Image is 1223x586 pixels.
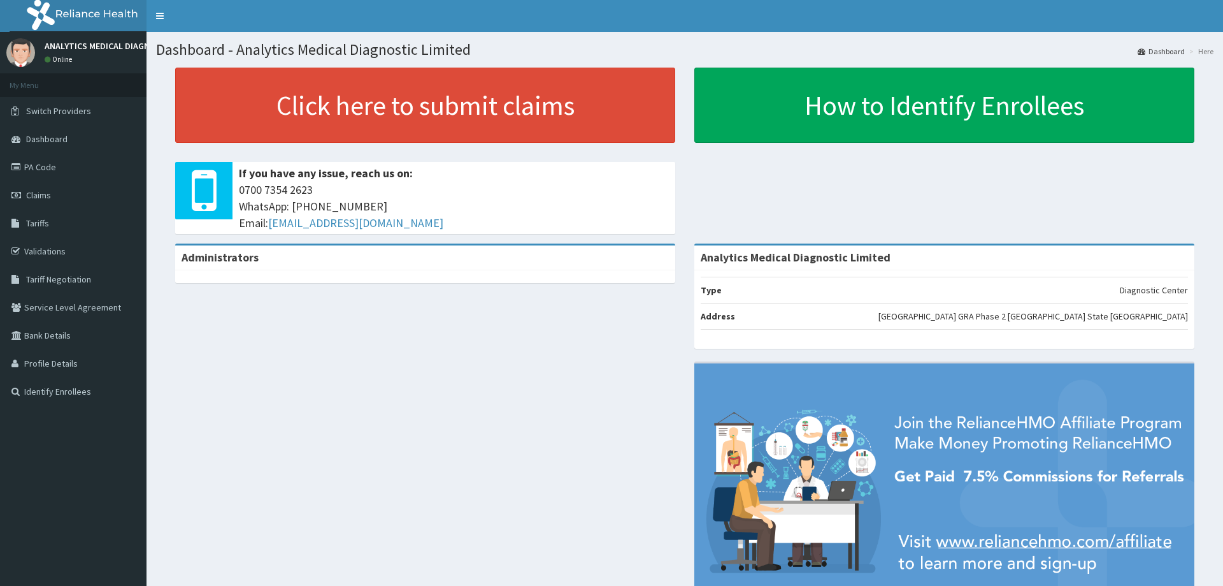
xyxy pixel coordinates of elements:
span: Switch Providers [26,105,91,117]
span: Dashboard [26,133,68,145]
a: Dashboard [1138,46,1185,57]
span: Tariffs [26,217,49,229]
b: Address [701,311,735,322]
span: Tariff Negotiation [26,274,91,285]
b: If you have any issue, reach us on: [239,166,413,180]
li: Here [1186,46,1213,57]
a: How to Identify Enrollees [694,68,1194,143]
a: [EMAIL_ADDRESS][DOMAIN_NAME] [268,216,443,230]
b: Type [701,284,722,296]
h1: Dashboard - Analytics Medical Diagnostic Limited [156,41,1213,58]
span: Claims [26,189,51,201]
a: Click here to submit claims [175,68,675,143]
img: User Image [6,38,35,67]
strong: Analytics Medical Diagnostic Limited [701,250,890,265]
a: Online [45,55,75,64]
span: 0700 7354 2623 WhatsApp: [PHONE_NUMBER] Email: [239,182,669,231]
p: ANALYTICS MEDICAL DIAGNOSTIC LTD [45,41,191,50]
p: Diagnostic Center [1120,284,1188,297]
p: [GEOGRAPHIC_DATA] GRA Phase 2 [GEOGRAPHIC_DATA] State [GEOGRAPHIC_DATA] [878,310,1188,323]
b: Administrators [182,250,259,265]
